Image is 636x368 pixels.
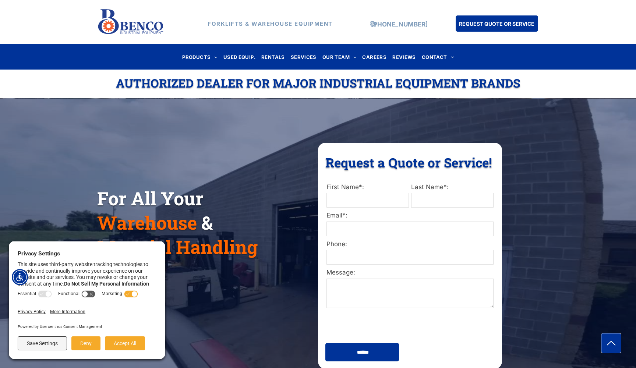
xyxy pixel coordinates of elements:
[288,52,319,62] a: SERVICES
[325,154,492,171] span: Request a Quote or Service!
[371,21,428,28] a: [PHONE_NUMBER]
[459,17,534,31] span: REQUEST QUOTE OR SERVICE
[97,235,258,259] span: Material Handling
[359,52,389,62] a: CAREERS
[389,52,419,62] a: REVIEWS
[201,210,213,235] span: &
[411,183,494,192] label: Last Name*:
[208,20,333,27] strong: FORKLIFTS & WAREHOUSE EQUIPMENT
[258,52,288,62] a: RENTALS
[179,52,220,62] a: PRODUCTS
[319,52,360,62] a: OUR TEAM
[419,52,457,62] a: CONTACT
[12,269,28,285] div: Accessibility Menu
[326,240,494,249] label: Phone:
[326,313,427,339] iframe: reCAPTCHA
[326,268,494,277] label: Message:
[116,75,520,91] span: Authorized Dealer For Major Industrial Equipment Brands
[326,183,409,192] label: First Name*:
[456,15,538,32] a: REQUEST QUOTE OR SERVICE
[220,52,258,62] a: USED EQUIP.
[97,186,204,210] span: For All Your
[326,211,494,220] label: Email*:
[97,210,197,235] span: Warehouse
